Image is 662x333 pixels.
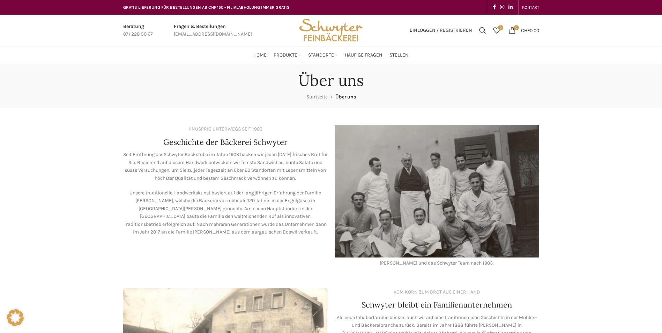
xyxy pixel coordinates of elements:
h4: Geschichte der Bäckerei Schwyter [163,137,288,148]
div: KNUSPRIG UNTERWEGS SEIT 1903 [188,125,262,133]
a: Facebook social link [491,2,498,12]
div: Meine Wunschliste [490,23,504,37]
a: Infobox link [123,23,153,38]
div: Main navigation [120,48,543,62]
span: Stellen [389,52,409,59]
a: Stellen [389,48,409,62]
span: 0 [514,25,519,30]
a: 0 CHF0.00 [505,23,543,37]
a: Home [253,48,267,62]
span: KONTAKT [522,5,539,10]
a: Linkedin social link [506,2,515,12]
span: 0 [498,25,503,30]
a: Suchen [476,23,490,37]
bdi: 0.00 [521,27,539,33]
div: Secondary navigation [519,0,543,14]
a: KONTAKT [522,0,539,14]
div: [PERSON_NAME] und das Schwyter Team nach 1903. [335,259,539,267]
h4: Schwyter bleibt ein Familienunternehmen [362,299,512,310]
span: Home [253,52,267,59]
span: Über uns [335,94,356,100]
div: VOM KORN ZUM BROT AUS EINER HAND [394,288,480,296]
p: Seit Eröffnung der Schwyter Backstube im Jahre 1903 backen wir jeden [DATE] frisches Brot für Sie... [123,151,328,182]
a: 0 [490,23,504,37]
span: Standorte [308,52,334,59]
a: Site logo [297,27,365,33]
a: Häufige Fragen [345,48,382,62]
span: Häufige Fragen [345,52,382,59]
a: Standorte [308,48,338,62]
span: Produkte [274,52,297,59]
a: Startseite [306,94,328,100]
a: Einloggen / Registrieren [406,23,476,37]
span: Einloggen / Registrieren [410,28,472,33]
a: Instagram social link [498,2,506,12]
span: GRATIS LIEFERUNG FÜR BESTELLUNGEN AB CHF 150 - FILIALABHOLUNG IMMER GRATIS [123,5,290,10]
span: CHF [521,27,530,33]
p: Unsere traditionelle Handwerkskunst basiert auf der langjährigen Erfahrung der Familie [PERSON_NA... [123,189,328,236]
h1: Über uns [298,71,364,90]
img: Bäckerei Schwyter [297,15,365,46]
a: Infobox link [174,23,252,38]
a: Produkte [274,48,301,62]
